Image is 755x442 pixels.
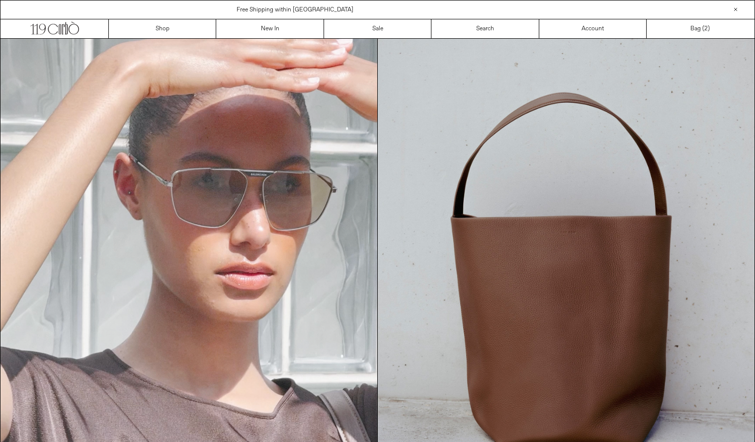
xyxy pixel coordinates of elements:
a: Bag () [647,19,754,38]
a: New In [216,19,324,38]
a: Account [539,19,647,38]
span: ) [704,24,710,33]
a: Search [431,19,539,38]
a: Free Shipping within [GEOGRAPHIC_DATA] [237,6,353,14]
span: 2 [704,25,708,33]
a: Shop [109,19,216,38]
a: Sale [324,19,431,38]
